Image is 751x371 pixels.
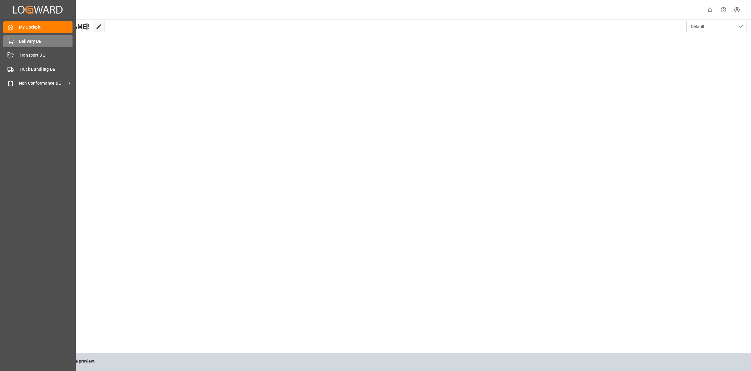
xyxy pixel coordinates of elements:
[3,63,73,75] a: Truck Bundling DE
[3,21,73,33] a: My Cockpit
[686,21,746,32] button: open menu
[19,66,73,73] span: Truck Bundling DE
[19,24,73,30] span: My Cockpit
[19,38,73,45] span: Delivery DE
[3,35,73,47] a: Delivery DE
[19,80,66,86] span: Non Conformance DE
[717,3,730,17] button: Help Center
[3,49,73,61] a: Transport DE
[19,52,73,58] span: Transport DE
[703,3,717,17] button: show 0 new notifications
[691,23,704,30] span: Default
